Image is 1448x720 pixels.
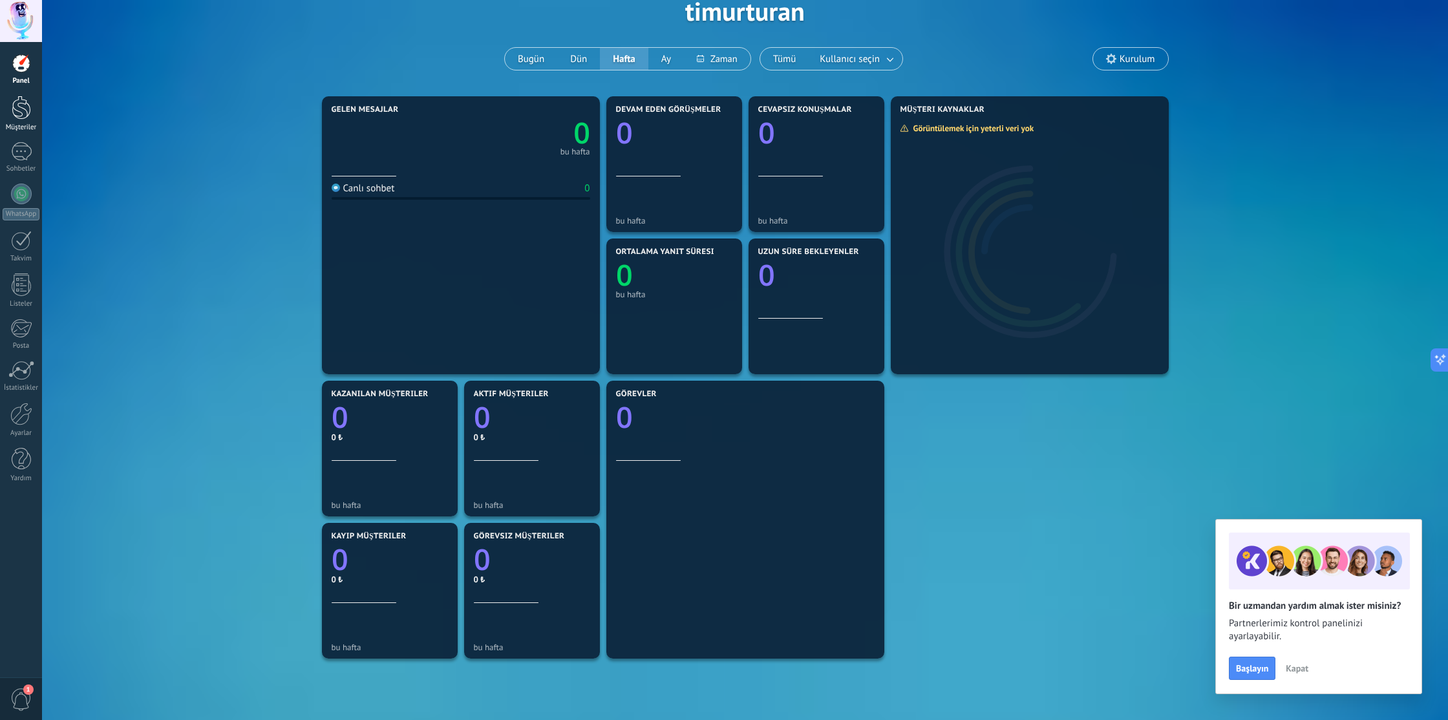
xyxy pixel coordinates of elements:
span: Müşteri Kaynaklar [900,105,985,114]
span: Ortalama yanıt süresi [616,248,714,257]
text: 0 [573,113,590,153]
text: 0 [474,397,491,437]
button: Hafta [600,48,648,70]
div: bu hafta [474,500,590,510]
span: Kayıp müşteriler [332,532,407,541]
button: Bugün [505,48,557,70]
div: bu hafta [332,500,448,510]
text: 0 [758,255,775,295]
img: Canlı sohbet [332,184,340,192]
text: 0 [332,540,348,579]
button: Ay [648,48,684,70]
button: Başlayın [1229,657,1275,680]
span: Devam eden görüşmeler [616,105,721,114]
div: Yardım [3,474,40,483]
span: Kullanıcı seçin [817,50,882,68]
text: 0 [332,397,348,437]
span: Gelen mesajlar [332,105,399,114]
text: 0 [758,113,775,153]
div: bu hafta [332,642,448,652]
a: 0 [474,540,590,579]
div: 0 ₺ [474,574,590,585]
div: İstatistikler [3,384,40,392]
div: Panel [3,77,40,85]
span: Cevapsız konuşmalar [758,105,852,114]
span: Uzun süre bekleyenler [758,248,859,257]
a: 0 [332,397,448,437]
div: bu hafta [758,216,875,226]
div: Sohbetler [3,165,40,173]
button: Tümü [760,48,809,70]
button: Kullanıcı seçin [809,48,902,70]
span: Kapat [1286,664,1308,673]
div: Posta [3,342,40,350]
span: Görevler [616,390,657,399]
div: Müşteriler [3,123,40,132]
text: 0 [474,540,491,579]
div: bu hafta [474,642,590,652]
div: Ayarlar [3,429,40,438]
div: 0 ₺ [332,432,448,443]
a: 0 [474,397,590,437]
div: 0 ₺ [332,574,448,585]
div: Canlı sohbet [332,182,395,195]
div: bu hafta [616,216,732,226]
a: 0 [616,397,875,437]
div: Listeler [3,300,40,308]
a: 0 [461,113,590,153]
span: görevsiz Müşteriler [474,532,565,541]
span: Partnerlerimiz kontrol panelinizi ayarlayabilir. [1229,617,1409,643]
text: 0 [616,397,633,437]
span: Aktif müşteriler [474,390,549,399]
span: Kurulum [1120,54,1155,65]
button: Dün [557,48,600,70]
div: bu hafta [616,290,732,299]
div: 0 ₺ [474,432,590,443]
button: Zaman [684,48,751,70]
text: 0 [616,255,633,295]
text: 0 [616,113,633,153]
div: bu hafta [560,149,590,155]
span: Kazanılan müşteriler [332,390,429,399]
div: WhatsApp [3,208,39,220]
h2: Bir uzmandan yardım almak ister misiniz? [1229,600,1409,612]
span: 1 [23,684,34,695]
div: Takvim [3,255,40,263]
div: Görüntülemek için yeterli veri yok [900,123,1043,134]
div: 0 [584,182,590,195]
span: Başlayın [1236,664,1268,673]
button: Kapat [1280,659,1314,678]
a: 0 [332,540,448,579]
